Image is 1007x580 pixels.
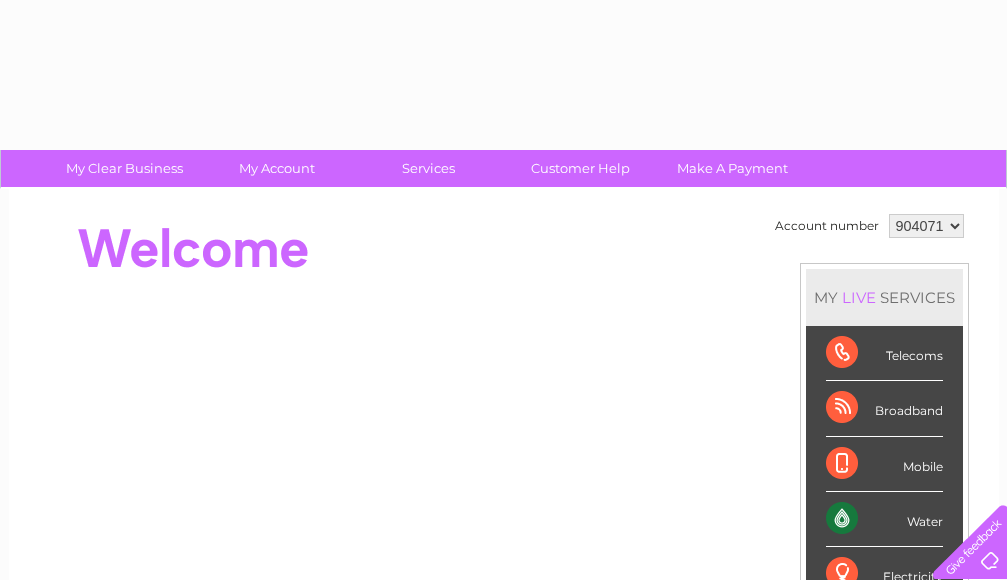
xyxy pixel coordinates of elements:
div: MY SERVICES [806,269,963,326]
a: My Account [194,150,359,187]
div: Water [826,492,943,547]
a: My Clear Business [42,150,207,187]
a: Make A Payment [650,150,815,187]
div: Mobile [826,437,943,492]
div: Broadband [826,381,943,436]
td: Account number [770,209,884,243]
a: Customer Help [498,150,663,187]
div: LIVE [838,288,880,307]
div: Telecoms [826,326,943,381]
a: Services [346,150,511,187]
